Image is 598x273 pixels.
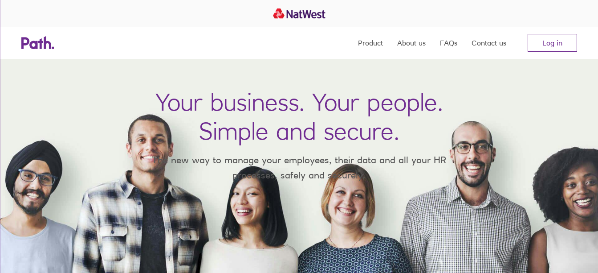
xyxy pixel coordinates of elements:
[358,27,383,59] a: Product
[139,153,460,182] p: The new way to manage your employees, their data and all your HR processes, safely and securely.
[528,34,577,52] a: Log in
[440,27,457,59] a: FAQs
[472,27,506,59] a: Contact us
[397,27,426,59] a: About us
[155,87,443,145] h1: Your business. Your people. Simple and secure.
